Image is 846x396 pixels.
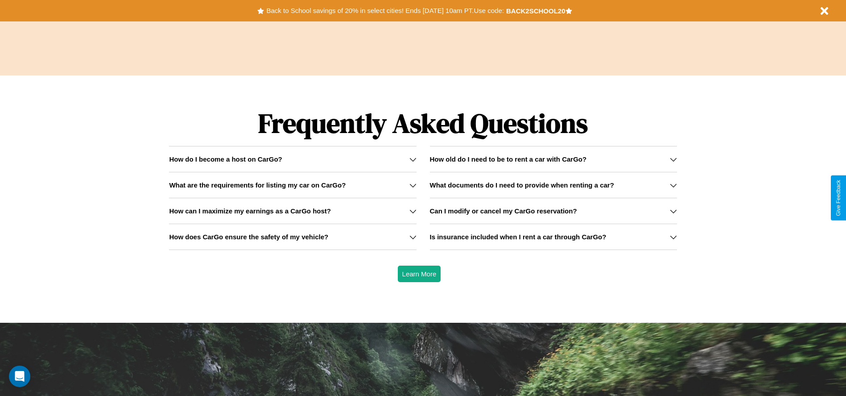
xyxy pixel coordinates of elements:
[169,181,346,189] h3: What are the requirements for listing my car on CarGo?
[430,181,614,189] h3: What documents do I need to provide when renting a car?
[169,207,331,215] h3: How can I maximize my earnings as a CarGo host?
[430,155,587,163] h3: How old do I need to be to rent a car with CarGo?
[506,7,565,15] b: BACK2SCHOOL20
[264,4,506,17] button: Back to School savings of 20% in select cities! Ends [DATE] 10am PT.Use code:
[169,233,328,241] h3: How does CarGo ensure the safety of my vehicle?
[835,180,842,216] div: Give Feedback
[430,233,607,241] h3: Is insurance included when I rent a car through CarGo?
[9,366,30,387] div: Open Intercom Messenger
[430,207,577,215] h3: Can I modify or cancel my CarGo reservation?
[398,266,441,282] button: Learn More
[169,155,282,163] h3: How do I become a host on CarGo?
[169,100,677,146] h1: Frequently Asked Questions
